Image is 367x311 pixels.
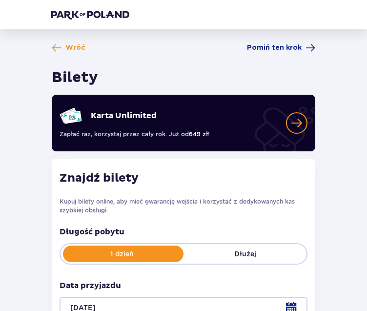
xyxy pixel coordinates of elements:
[51,10,129,20] img: Park of Poland logo
[52,68,98,87] h1: Bilety
[52,43,85,53] a: Wróć
[60,280,121,291] p: Data przyjazdu
[60,227,307,237] p: Długość pobytu
[247,43,302,53] span: Pomiń ten krok
[65,43,85,53] span: Wróć
[247,43,315,53] a: Pomiń ten krok
[183,249,306,259] p: Dłużej
[60,197,307,215] p: Kupuj bilety online, aby mieć gwarancję wejścia i korzystać z dedykowanych kas szybkiej obsługi.
[61,249,183,259] p: 1 dzień
[60,171,307,186] h2: Znajdź bilety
